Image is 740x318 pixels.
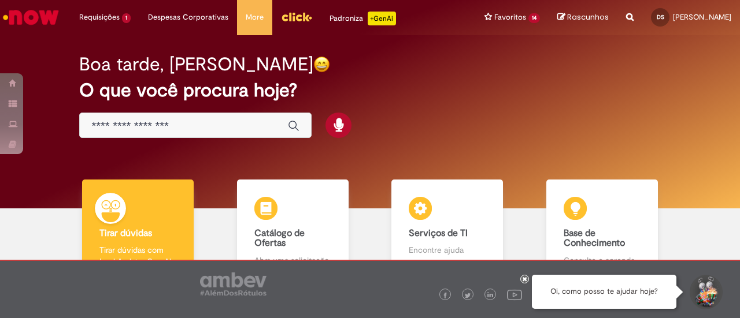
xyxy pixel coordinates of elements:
[281,8,312,25] img: click_logo_yellow_360x200.png
[557,12,609,23] a: Rascunhos
[673,12,731,22] span: [PERSON_NAME]
[525,179,680,279] a: Base de Conhecimento Consulte e aprenda
[79,80,660,100] h2: O que você procura hoje?
[487,292,493,299] img: logo_footer_linkedin.png
[61,179,216,279] a: Tirar dúvidas Tirar dúvidas com Lupi Assist e Gen Ai
[532,275,676,309] div: Oi, como posso te ajudar hoje?
[122,13,131,23] span: 1
[494,12,526,23] span: Favoritos
[313,56,330,73] img: happy-face.png
[99,227,152,239] b: Tirar dúvidas
[79,54,313,74] h2: Boa tarde, [PERSON_NAME]
[370,179,525,279] a: Serviços de TI Encontre ajuda
[567,12,609,23] span: Rascunhos
[409,227,468,239] b: Serviços de TI
[254,255,331,266] p: Abra uma solicitação
[564,255,641,266] p: Consulte e aprenda
[216,179,371,279] a: Catálogo de Ofertas Abra uma solicitação
[200,272,267,295] img: logo_footer_ambev_rotulo_gray.png
[688,275,723,309] button: Iniciar Conversa de Suporte
[442,293,448,298] img: logo_footer_facebook.png
[99,244,176,267] p: Tirar dúvidas com Lupi Assist e Gen Ai
[1,6,61,29] img: ServiceNow
[507,287,522,302] img: logo_footer_youtube.png
[528,13,540,23] span: 14
[657,13,664,21] span: DS
[409,244,486,256] p: Encontre ajuda
[246,12,264,23] span: More
[564,227,625,249] b: Base de Conhecimento
[148,12,228,23] span: Despesas Corporativas
[330,12,396,25] div: Padroniza
[465,293,471,298] img: logo_footer_twitter.png
[79,12,120,23] span: Requisições
[254,227,305,249] b: Catálogo de Ofertas
[368,12,396,25] p: +GenAi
